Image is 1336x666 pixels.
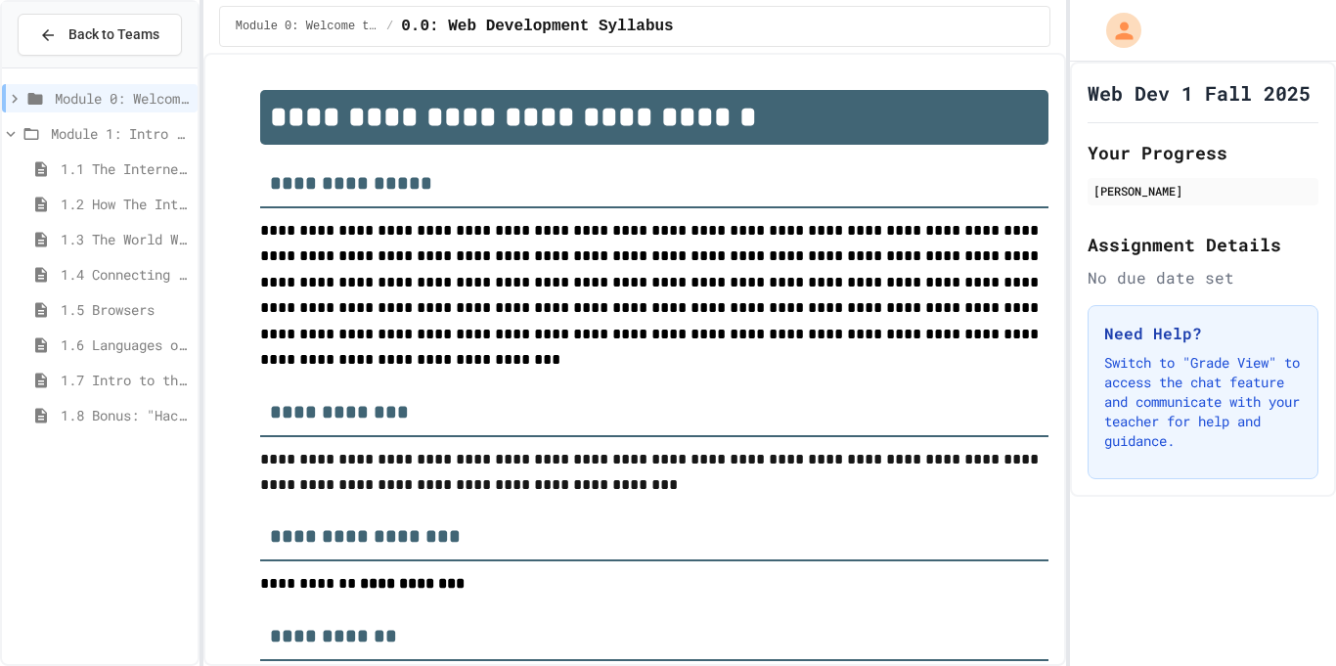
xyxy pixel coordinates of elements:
[1086,8,1146,53] div: My Account
[1088,139,1318,166] h2: Your Progress
[401,15,673,38] span: 0.0: Web Development Syllabus
[61,194,190,214] span: 1.2 How The Internet Works
[61,158,190,179] span: 1.1 The Internet and its Impact on Society
[55,88,190,109] span: Module 0: Welcome to Web Development
[68,24,159,45] span: Back to Teams
[1088,231,1318,258] h2: Assignment Details
[1093,182,1313,200] div: [PERSON_NAME]
[18,14,182,56] button: Back to Teams
[51,123,190,144] span: Module 1: Intro to the Web
[1088,79,1311,107] h1: Web Dev 1 Fall 2025
[1104,322,1302,345] h3: Need Help?
[1104,353,1302,451] p: Switch to "Grade View" to access the chat feature and communicate with your teacher for help and ...
[1088,266,1318,289] div: No due date set
[61,334,190,355] span: 1.6 Languages of the Web
[61,405,190,425] span: 1.8 Bonus: "Hacking" The Web
[236,19,379,34] span: Module 0: Welcome to Web Development
[61,299,190,320] span: 1.5 Browsers
[61,264,190,285] span: 1.4 Connecting to a Website
[61,229,190,249] span: 1.3 The World Wide Web
[61,370,190,390] span: 1.7 Intro to the Web Review
[386,19,393,34] span: /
